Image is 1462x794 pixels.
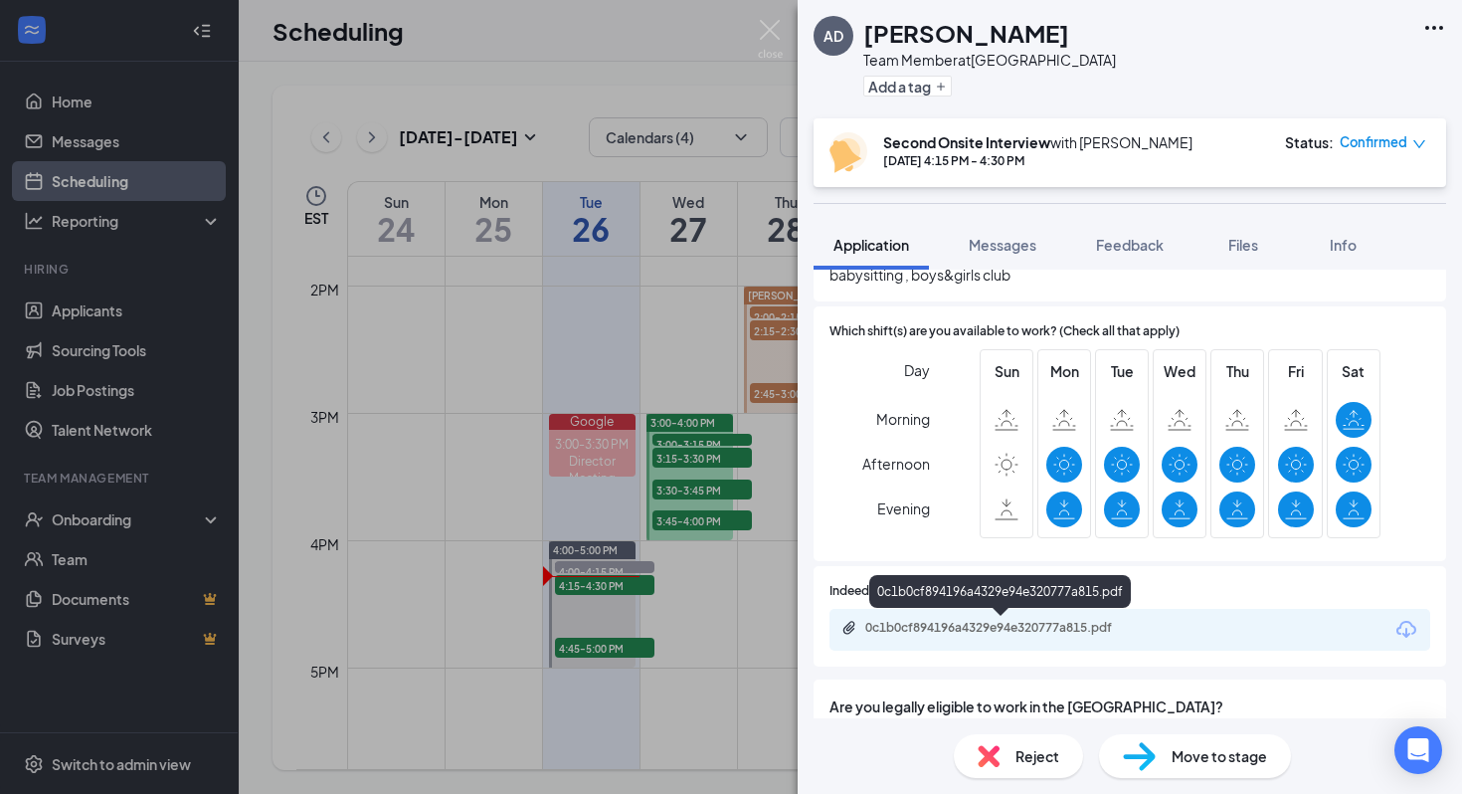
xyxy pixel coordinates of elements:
div: Open Intercom Messenger [1394,726,1442,774]
span: Application [833,236,909,254]
div: 0c1b0cf894196a4329e94e320777a815.pdf [865,620,1144,636]
div: Status : [1285,132,1334,152]
span: Wed [1162,360,1197,382]
span: down [1412,137,1426,151]
span: Tue [1104,360,1140,382]
h1: [PERSON_NAME] [863,16,1069,50]
span: Messages [969,236,1036,254]
span: Indeed Resume [829,582,917,601]
span: Sun [989,360,1024,382]
span: Day [904,359,930,381]
span: Fri [1278,360,1314,382]
div: with [PERSON_NAME] [883,132,1192,152]
div: 0c1b0cf894196a4329e94e320777a815.pdf [869,575,1131,608]
span: Files [1228,236,1258,254]
a: Paperclip0c1b0cf894196a4329e94e320777a815.pdf [841,620,1164,639]
span: Reject [1015,745,1059,767]
span: Evening [877,491,930,526]
b: Second Onsite Interview [883,133,1050,151]
span: Afternoon [862,446,930,482]
span: Feedback [1096,236,1164,254]
svg: Ellipses [1422,16,1446,40]
span: Sat [1336,360,1371,382]
span: Info [1330,236,1357,254]
span: Which shift(s) are you available to work? (Check all that apply) [829,322,1180,341]
svg: Plus [935,81,947,93]
div: AD [823,26,843,46]
span: Thu [1219,360,1255,382]
span: Move to stage [1172,745,1267,767]
svg: Download [1394,618,1418,642]
span: Confirmed [1340,132,1407,152]
button: PlusAdd a tag [863,76,952,97]
div: Team Member at [GEOGRAPHIC_DATA] [863,50,1116,70]
svg: Paperclip [841,620,857,636]
span: Are you legally eligible to work in the [GEOGRAPHIC_DATA]? [829,695,1430,717]
span: Morning [876,401,930,437]
span: babysitting , boys&girls club [829,264,1430,286]
span: Mon [1046,360,1082,382]
div: [DATE] 4:15 PM - 4:30 PM [883,152,1192,169]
